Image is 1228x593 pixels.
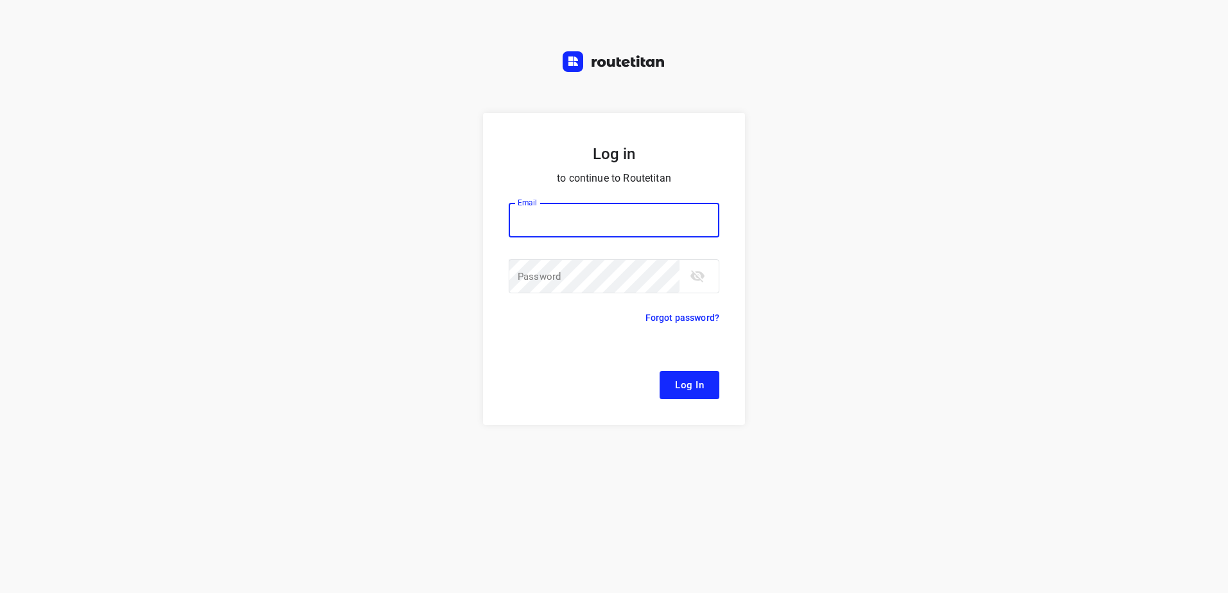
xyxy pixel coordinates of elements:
[685,263,710,289] button: toggle password visibility
[675,377,704,393] span: Log In
[563,51,665,72] img: Routetitan
[509,169,719,187] p: to continue to Routetitan
[660,371,719,399] button: Log In
[645,310,719,325] p: Forgot password?
[509,144,719,164] h5: Log in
